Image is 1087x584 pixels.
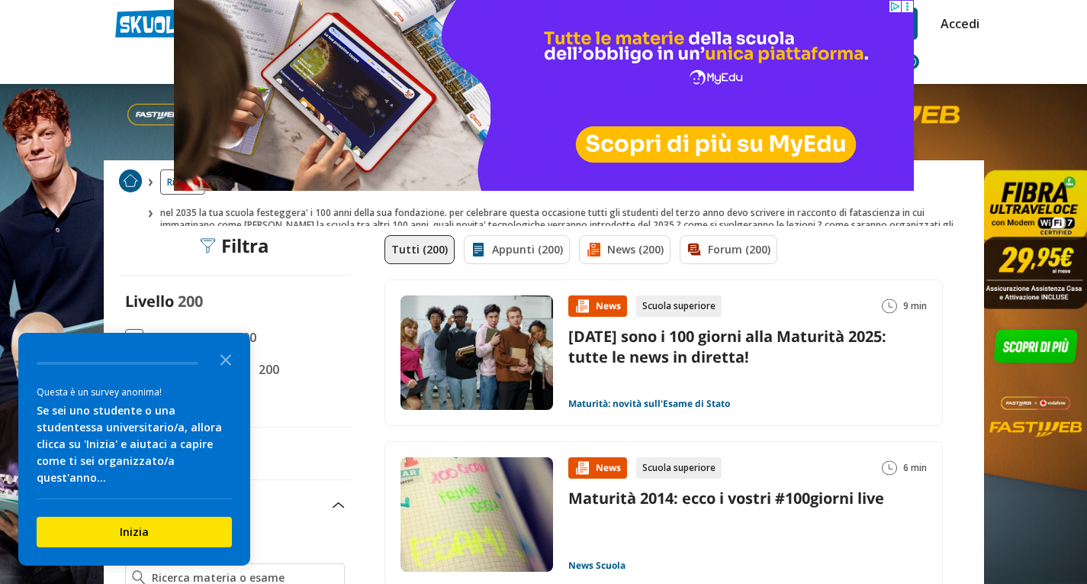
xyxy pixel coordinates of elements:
div: Se sei uno studente o una studentessa universitario/a, allora clicca su 'Inizia' e aiutaci a capi... [37,402,232,486]
span: 6 min [903,457,927,479]
span: 200 [178,291,203,311]
img: Apri e chiudi sezione [333,502,345,508]
a: Home [119,169,142,195]
span: nel 2035 la tua scuola festeggera' i 100 anni della sua fondazione. per celebrare questa occasion... [160,201,966,226]
img: Immagine news [400,295,553,410]
span: 200 [252,360,279,379]
a: Tutti (200) [384,235,455,264]
span: Scuola Media [143,327,227,347]
div: Scuola superiore [636,457,722,479]
div: Questa è un survey anonima! [37,385,232,399]
img: News contenuto [574,460,590,476]
img: Home [119,169,142,192]
a: Maturità 2014: ecco i vostri #100giorni live [568,488,884,508]
img: News contenuto [574,298,590,314]
a: Accedi [941,8,973,40]
span: 9 min [903,295,927,317]
button: Inizia [37,517,232,547]
a: [DATE] sono i 100 giorni alla Maturità 2025: tutte le news in diretta! [568,326,886,367]
a: Appunti (200) [464,235,570,264]
label: Livello [125,291,174,311]
img: Appunti filtro contenuto [471,242,486,257]
img: Filtra filtri mobile [200,238,215,253]
span: 200 [230,327,256,347]
div: Survey [18,333,250,566]
a: Forum (200) [680,235,777,264]
img: Tempo lettura [882,460,897,476]
img: Tempo lettura [882,298,897,314]
a: Ricerca [160,169,205,195]
div: Scuola superiore [636,295,722,317]
img: Forum filtro contenuto [687,242,702,257]
div: News [568,457,627,479]
button: Close the survey [211,344,241,374]
a: News (200) [579,235,671,264]
div: News [568,295,627,317]
img: News filtro contenuto [586,242,601,257]
a: Maturità: novità sull'Esame di Stato [568,398,730,410]
img: Immagine news [400,457,553,572]
div: Filtra [200,235,269,257]
a: News Scuola [568,560,626,572]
